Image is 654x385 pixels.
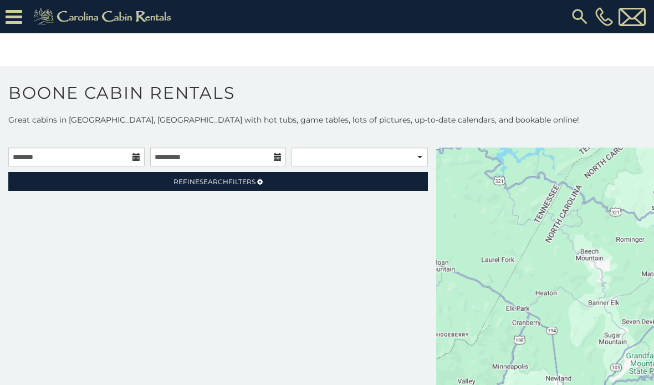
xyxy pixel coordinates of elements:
span: Refine Filters [173,178,256,186]
img: Khaki-logo.png [28,6,181,28]
img: search-regular.svg [570,7,590,27]
span: Search [200,178,228,186]
a: RefineSearchFilters [8,172,428,191]
a: [PHONE_NUMBER] [592,7,616,26]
